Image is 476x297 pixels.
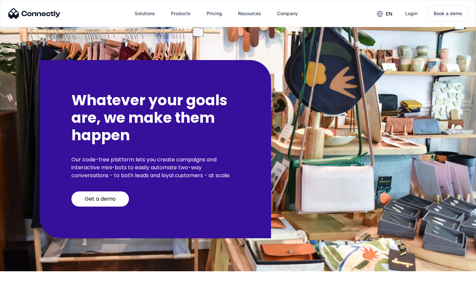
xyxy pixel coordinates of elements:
[428,6,468,21] a: Book a demo
[277,9,298,18] div: Company
[7,285,40,295] aside: Language selected: English
[8,8,60,19] img: Connectly Logo
[201,6,227,21] a: Pricing
[71,156,239,180] p: Our code-free platform lets you create campaigns and interactive mini-bots to easily automate two...
[71,92,239,144] h2: Whatever your goals are, we make them happen
[386,9,392,18] div: en
[207,9,222,18] div: Pricing
[71,191,129,207] a: Get a demo
[238,9,261,18] div: Resources
[171,9,191,18] div: Products
[405,9,417,18] div: Login
[400,6,423,21] a: Login
[85,196,116,202] div: Get a demo
[135,9,155,18] div: Solutions
[13,285,40,295] ul: Language list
